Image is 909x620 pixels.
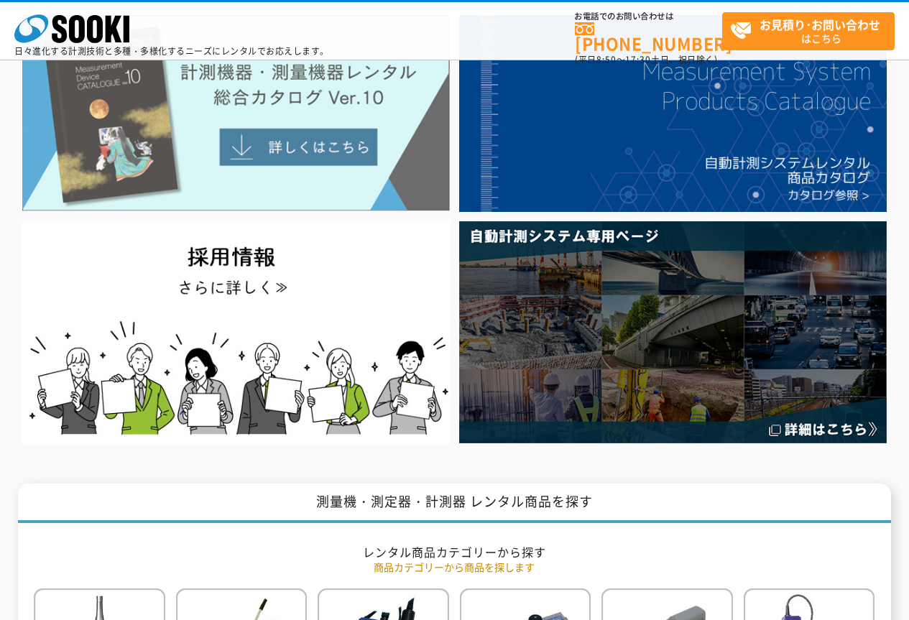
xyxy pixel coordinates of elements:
h2: レンタル商品カテゴリーから探す [34,545,875,560]
h1: 測量機・測定器・計測器 レンタル商品を探す [18,483,890,523]
p: 商品カテゴリーから商品を探します [34,560,875,575]
img: 自動計測システム専用ページ [459,221,887,443]
span: 17:30 [625,53,651,66]
span: はこちら [730,13,894,49]
a: [PHONE_NUMBER] [575,22,722,52]
p: 日々進化する計測技術と多種・多様化するニーズにレンタルでお応えします。 [14,47,329,55]
span: お電話でのお問い合わせは [575,12,722,21]
img: SOOKI recruit [22,221,450,443]
img: Catalog Ver10 [22,15,450,211]
img: 自動計測システムカタログ [459,15,887,213]
a: お見積り･お問い合わせはこちら [722,12,895,50]
strong: お見積り･お問い合わせ [760,16,880,33]
span: (平日 ～ 土日、祝日除く) [575,53,717,66]
span: 8:50 [596,53,617,66]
